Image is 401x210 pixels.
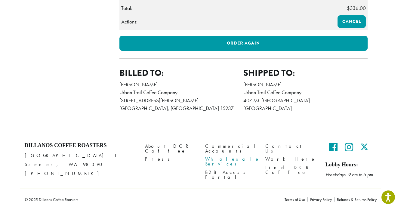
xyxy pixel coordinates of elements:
a: Commercial Accounts [205,142,256,155]
address: [PERSON_NAME] Urban Trail Coffee Company 407 Mt. [GEOGRAPHIC_DATA] [GEOGRAPHIC_DATA] [243,81,368,113]
th: Total: [119,3,327,14]
a: About DCR Coffee [145,142,196,155]
a: Privacy Policy [307,197,334,202]
a: Contact Us [265,142,316,155]
em: Weekdays 9 am to 5 pm [325,171,373,178]
span: 336.00 [347,5,366,11]
th: Actions: [119,14,327,30]
a: Order again [119,36,368,51]
a: Press [145,155,196,163]
h2: Shipped to: [243,68,368,78]
span: $ [347,5,350,11]
a: Wholesale Services [205,155,256,168]
a: Terms of Use [285,197,307,202]
a: Refunds & Returns Policy [334,197,377,202]
h5: Lobby Hours: [325,162,377,168]
h2: Billed to: [119,68,244,78]
p: [GEOGRAPHIC_DATA] E Sumner, WA 98390 [PHONE_NUMBER] [25,151,136,178]
a: Find DCR Coffee [265,163,316,176]
h4: Dillanos Coffee Roasters [25,142,136,149]
a: Cancel order 366525 [338,15,366,28]
a: B2B Access Portal [205,168,256,181]
p: © 2025 Dillanos Coffee Roasters. [25,197,276,202]
a: Work Here [265,155,316,163]
address: [PERSON_NAME] Urban Trail Coffee Company [STREET_ADDRESS][PERSON_NAME] [GEOGRAPHIC_DATA], [GEOGRA... [119,81,244,113]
